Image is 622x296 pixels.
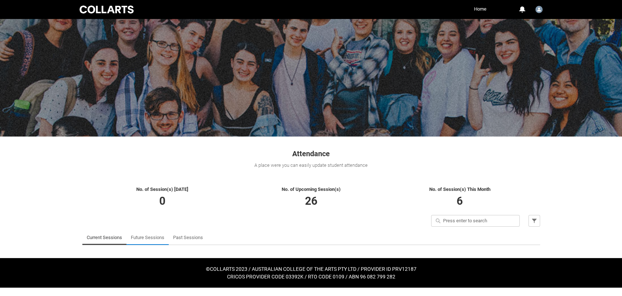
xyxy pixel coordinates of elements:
span: No. of Session(s) This Month [429,187,490,192]
a: Home [472,4,488,15]
button: User Profile Faculty.bwoods [533,3,544,15]
span: 6 [457,195,463,207]
span: No. of Upcoming Session(s) [282,187,341,192]
div: A place were you can easily update student attendance [82,162,540,169]
li: Past Sessions [169,230,207,245]
a: Past Sessions [173,230,203,245]
span: 0 [159,195,165,207]
input: Press enter to search [431,215,520,227]
button: Filter [528,215,540,227]
span: Attendance [292,149,330,158]
li: Future Sessions [126,230,169,245]
span: No. of Session(s) [DATE] [136,187,188,192]
a: Current Sessions [87,230,122,245]
span: 26 [305,195,317,207]
img: Faculty.bwoods [535,6,543,13]
a: Future Sessions [131,230,164,245]
li: Current Sessions [82,230,126,245]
